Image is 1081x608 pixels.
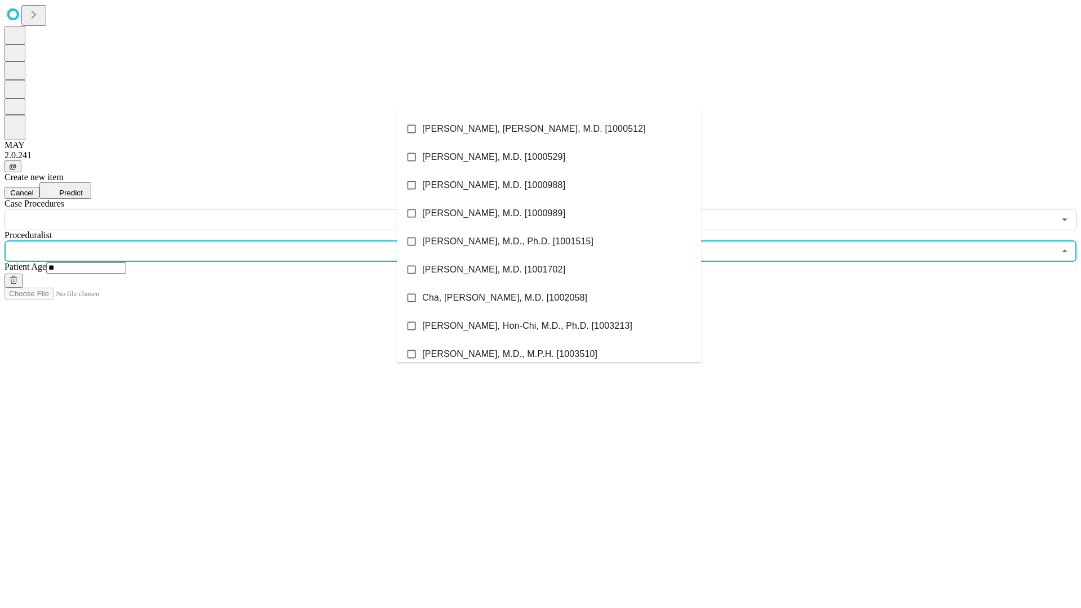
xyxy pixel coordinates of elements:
[422,291,587,305] span: Cha, [PERSON_NAME], M.D. [1002058]
[422,207,565,220] span: [PERSON_NAME], M.D. [1000989]
[5,150,1076,160] div: 2.0.241
[1057,243,1073,259] button: Close
[5,262,46,271] span: Patient Age
[5,140,1076,150] div: MAY
[422,235,593,248] span: [PERSON_NAME], M.D., Ph.D. [1001515]
[422,150,565,164] span: [PERSON_NAME], M.D. [1000529]
[10,189,34,197] span: Cancel
[5,199,64,208] span: Scheduled Procedure
[5,172,64,182] span: Create new item
[1057,212,1073,227] button: Open
[422,178,565,192] span: [PERSON_NAME], M.D. [1000988]
[39,182,91,199] button: Predict
[5,230,52,240] span: Proceduralist
[422,347,597,361] span: [PERSON_NAME], M.D., M.P.H. [1003510]
[422,263,565,276] span: [PERSON_NAME], M.D. [1001702]
[5,187,39,199] button: Cancel
[422,319,632,333] span: [PERSON_NAME], Hon-Chi, M.D., Ph.D. [1003213]
[5,160,21,172] button: @
[59,189,82,197] span: Predict
[9,162,17,171] span: @
[422,122,646,136] span: [PERSON_NAME], [PERSON_NAME], M.D. [1000512]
